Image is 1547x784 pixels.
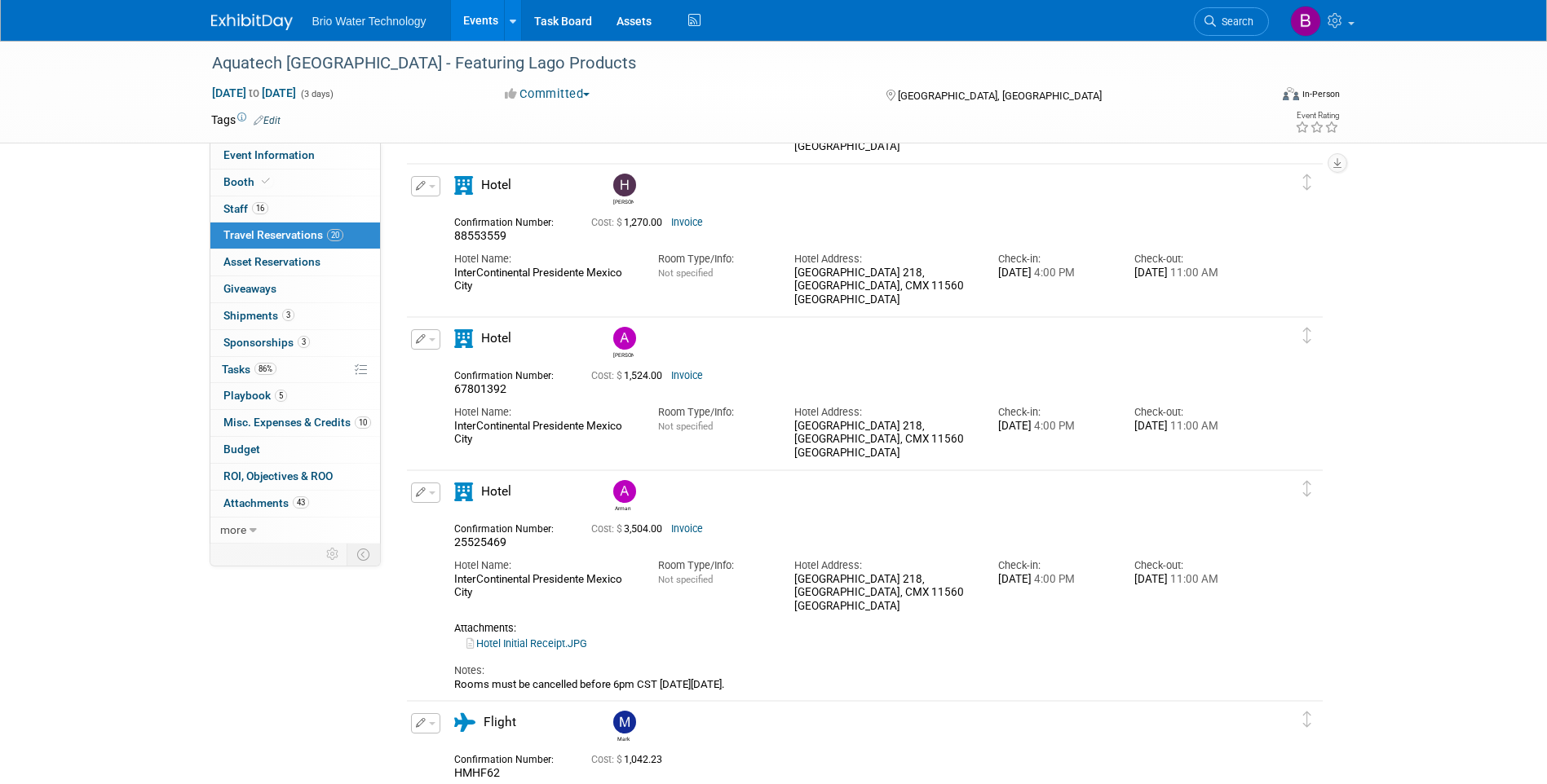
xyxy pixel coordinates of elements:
a: Shipments3 [210,303,380,329]
a: Search [1194,7,1269,36]
span: Sponsorships [223,336,310,349]
span: to [246,86,262,99]
a: more [210,518,380,544]
div: [DATE] [1134,573,1246,587]
i: Flight [454,713,475,732]
a: Tasks86% [210,357,380,383]
img: ExhibitDay [211,14,293,30]
span: Budget [223,443,260,456]
span: Playbook [223,389,287,402]
div: Room Type/Info: [658,558,770,573]
span: 1,270.00 [591,217,669,228]
div: Confirmation Number: [454,212,567,229]
a: Invoice [671,217,703,228]
div: [GEOGRAPHIC_DATA] 218, [GEOGRAPHIC_DATA], CMX 11560 [GEOGRAPHIC_DATA] [794,266,974,307]
div: [DATE] [1134,420,1246,434]
img: Mark Melkonian [613,711,636,733]
i: Booth reservation complete [262,177,270,186]
span: 67801392 [454,382,506,395]
span: Not specified [658,421,713,432]
a: Budget [210,437,380,463]
span: Booth [223,175,273,188]
span: Cost: $ [591,370,624,381]
div: Confirmation Number: [454,749,567,766]
span: Travel Reservations [223,228,343,241]
span: 10 [355,416,371,429]
i: Click and drag to move item [1303,711,1311,728]
div: [DATE] [998,420,1110,434]
span: Attachments [223,496,309,509]
div: [GEOGRAPHIC_DATA] 218, [GEOGRAPHIC_DATA], CMX 11560 [GEOGRAPHIC_DATA] [794,420,974,460]
span: 4:00 PM [1032,573,1075,585]
span: (3 days) [299,89,334,99]
span: Event Information [223,148,315,161]
div: Event Format [1173,85,1341,109]
span: 86% [254,363,276,375]
div: Hotel Address: [794,252,974,266]
span: Cost: $ [591,754,624,765]
i: Hotel [454,482,473,501]
span: Hotel [481,178,511,192]
i: Hotel [454,329,473,348]
a: Playbook5 [210,383,380,409]
span: Hotel [481,484,511,499]
div: Mark Melkonian [609,711,638,742]
span: Not specified [658,574,713,585]
span: Tasks [222,363,276,376]
span: Cost: $ [591,523,624,535]
a: Sponsorships3 [210,330,380,356]
span: 4:00 PM [1032,266,1075,279]
div: [DATE] [998,266,1110,280]
span: [GEOGRAPHIC_DATA], [GEOGRAPHIC_DATA] [898,90,1102,102]
a: Asset Reservations [210,249,380,275]
div: Attachments: [454,622,1247,635]
img: Format-Inperson.png [1283,87,1299,100]
td: Personalize Event Tab Strip [319,544,347,565]
span: 4:00 PM [1032,420,1075,432]
div: Hotel Address: [794,558,974,573]
div: [DATE] [1134,266,1246,280]
div: Hotel Address: [794,405,974,420]
span: Asset Reservations [223,255,320,268]
span: Giveaways [223,282,276,295]
span: Search [1216,15,1253,28]
span: [DATE] [DATE] [211,86,297,100]
a: Edit [254,115,281,126]
div: InterContinental Presidente Mexico City [454,573,634,601]
img: Harry Mesak [613,174,636,196]
div: Arman Melkonian [609,480,638,512]
div: Hotel Name: [454,405,634,420]
span: more [220,523,246,536]
a: Attachments43 [210,491,380,517]
div: Arman Melkonian [613,503,634,512]
div: Check-out: [1134,558,1246,573]
div: Aquatech [GEOGRAPHIC_DATA] - Featuring Lago Products [206,49,1244,78]
div: Confirmation Number: [454,518,567,535]
span: 3,504.00 [591,523,669,535]
span: Brio Water Technology [312,15,427,28]
a: Hotel Initial Receipt.JPG [466,637,587,650]
span: Not specified [658,267,713,279]
div: In-Person [1302,88,1340,100]
td: Tags [211,112,281,128]
div: Arturo Martinovich [613,350,634,359]
img: Arman Melkonian [613,480,636,503]
img: Arturo Martinovich [613,327,636,350]
span: 5 [275,390,287,402]
div: Rooms must be cancelled before 6pm CST [DATE][DATE]. [454,678,1247,691]
div: Room Type/Info: [658,252,770,266]
span: Staff [223,202,268,215]
div: Hotel Name: [454,252,634,266]
a: ROI, Objectives & ROO [210,464,380,490]
div: Event Rating [1295,112,1339,120]
a: Travel Reservations20 [210,222,380,249]
button: Committed [499,86,596,103]
span: 25525469 [454,535,506,548]
span: Cost: $ [591,217,624,228]
span: 20 [327,229,343,241]
div: Hotel Name: [454,558,634,573]
span: 3 [282,309,294,321]
span: 1,042.23 [591,754,669,765]
span: 16 [252,202,268,214]
i: Click and drag to move item [1303,328,1311,344]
